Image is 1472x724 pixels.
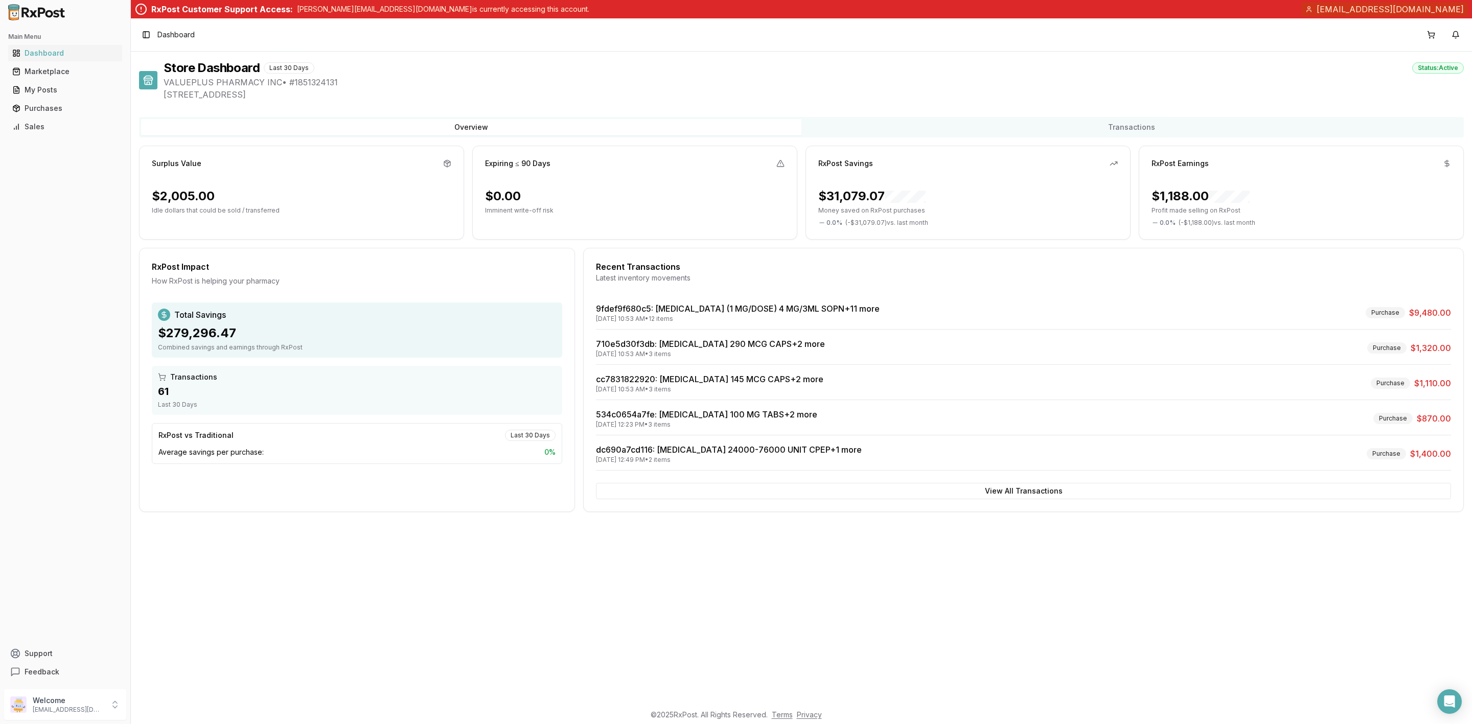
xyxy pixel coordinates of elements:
[10,696,27,713] img: User avatar
[12,103,118,113] div: Purchases
[4,45,126,61] button: Dashboard
[596,456,862,464] div: [DATE] 12:49 PM • 2 items
[596,483,1451,499] button: View All Transactions
[158,447,264,457] span: Average savings per purchase:
[1152,206,1451,215] p: Profit made selling on RxPost
[818,158,873,169] div: RxPost Savings
[8,118,122,136] a: Sales
[12,66,118,77] div: Marketplace
[596,409,817,419] a: 534c0654a7fe: [MEDICAL_DATA] 100 MG TABS+2 more
[152,158,201,169] div: Surplus Value
[33,695,104,706] p: Welcome
[164,60,260,76] h1: Store Dashboard
[152,276,562,286] div: How RxPost is helping your pharmacy
[4,119,126,135] button: Sales
[801,119,1462,135] button: Transactions
[8,62,122,81] a: Marketplace
[164,88,1464,101] span: [STREET_ADDRESS]
[1409,307,1451,319] span: $9,480.00
[1152,158,1209,169] div: RxPost Earnings
[152,206,451,215] p: Idle dollars that could be sold / transferred
[1366,307,1405,318] div: Purchase
[1371,378,1410,389] div: Purchase
[1410,448,1451,460] span: $1,400.00
[158,384,556,399] div: 61
[596,339,825,349] a: 710e5d30f3db: [MEDICAL_DATA] 290 MCG CAPS+2 more
[845,219,928,227] span: ( - $31,079.07 ) vs. last month
[596,303,880,314] a: 9fdef9f680c5: [MEDICAL_DATA] (1 MG/DOSE) 4 MG/3ML SOPN+11 more
[596,350,825,358] div: [DATE] 10:53 AM • 3 items
[170,372,217,382] span: Transactions
[1412,62,1464,74] div: Status: Active
[1160,219,1176,227] span: 0.0 %
[1373,413,1413,424] div: Purchase
[818,206,1118,215] p: Money saved on RxPost purchases
[157,30,195,40] nav: breadcrumb
[485,188,521,204] div: $0.00
[596,273,1451,283] div: Latest inventory movements
[158,430,234,440] div: RxPost vs Traditional
[772,710,793,719] a: Terms
[1152,188,1250,204] div: $1,188.00
[164,76,1464,88] span: VALUEPLUS PHARMACY INC • # 1851324131
[596,315,880,323] div: [DATE] 10:53 AM • 12 items
[485,206,785,215] p: Imminent write-off risk
[544,447,556,457] span: 0 %
[152,261,562,273] div: RxPost Impact
[4,100,126,116] button: Purchases
[1317,3,1464,15] span: [EMAIL_ADDRESS][DOMAIN_NAME]
[8,81,122,99] a: My Posts
[797,710,822,719] a: Privacy
[1414,377,1451,389] span: $1,110.00
[158,343,556,352] div: Combined savings and earnings through RxPost
[1437,689,1462,714] div: Open Intercom Messenger
[4,82,126,98] button: My Posts
[12,48,118,58] div: Dashboard
[33,706,104,714] p: [EMAIL_ADDRESS][DOMAIN_NAME]
[826,219,842,227] span: 0.0 %
[596,385,823,393] div: [DATE] 10:53 AM • 3 items
[12,85,118,95] div: My Posts
[485,158,550,169] div: Expiring ≤ 90 Days
[1417,412,1451,425] span: $870.00
[8,33,122,41] h2: Main Menu
[596,421,817,429] div: [DATE] 12:23 PM • 3 items
[158,325,556,341] div: $279,296.47
[158,401,556,409] div: Last 30 Days
[152,188,215,204] div: $2,005.00
[1367,448,1406,459] div: Purchase
[297,4,589,14] p: [PERSON_NAME][EMAIL_ADDRESS][DOMAIN_NAME] is currently accessing this account.
[1179,219,1255,227] span: ( - $1,188.00 ) vs. last month
[4,63,126,80] button: Marketplace
[4,4,70,20] img: RxPost Logo
[596,445,862,455] a: dc690a7cd116: [MEDICAL_DATA] 24000-76000 UNIT CPEP+1 more
[4,644,126,663] button: Support
[1367,342,1407,354] div: Purchase
[141,119,801,135] button: Overview
[505,430,556,441] div: Last 30 Days
[157,30,195,40] span: Dashboard
[4,663,126,681] button: Feedback
[151,3,293,15] div: RxPost Customer Support Access:
[596,374,823,384] a: cc7831822920: [MEDICAL_DATA] 145 MCG CAPS+2 more
[1411,342,1451,354] span: $1,320.00
[25,667,59,677] span: Feedback
[174,309,226,321] span: Total Savings
[596,261,1451,273] div: Recent Transactions
[8,44,122,62] a: Dashboard
[8,99,122,118] a: Purchases
[264,62,314,74] div: Last 30 Days
[818,188,926,204] div: $31,079.07
[12,122,118,132] div: Sales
